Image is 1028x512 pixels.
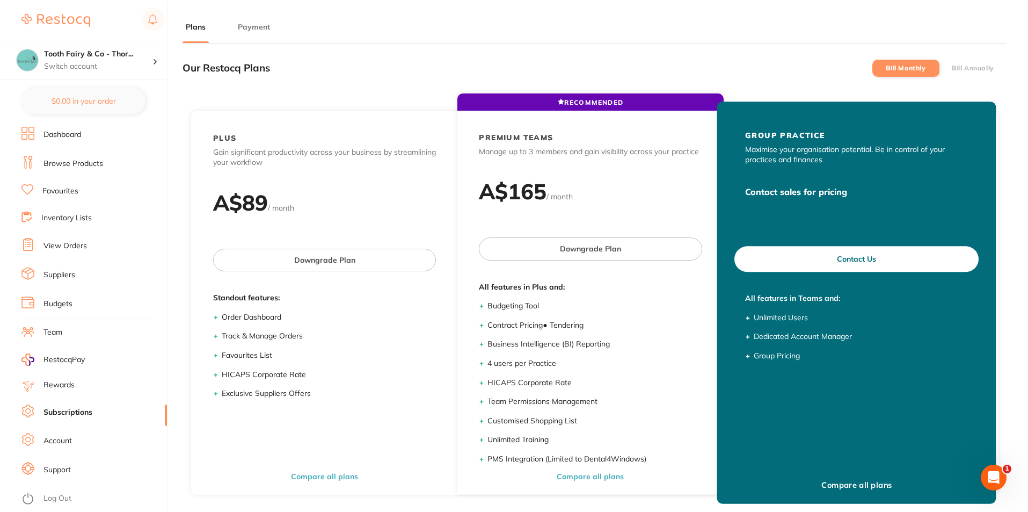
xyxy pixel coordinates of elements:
li: PMS Integration (Limited to Dental4Windows) [487,454,702,465]
button: Contact Us [734,246,979,272]
li: Dedicated Account Manager [754,332,968,343]
h4: Tooth Fairy & Co - Thornlands [44,49,152,60]
li: 4 users per Practice [487,358,702,369]
h2: A$ 89 [213,189,268,216]
a: Dashboard [43,129,81,140]
button: Compare all plans [288,472,361,481]
img: RestocqPay [21,354,34,366]
a: Rewards [43,380,75,391]
li: Customised Shopping List [487,416,702,427]
span: All features in Plus and: [479,282,702,293]
p: Maximise your organisation potential. Be in control of your practices and finances [745,145,968,165]
li: HICAPS Corporate Rate [222,370,436,380]
span: RECOMMENDED [558,98,623,106]
li: Unlimited Training [487,435,702,445]
button: $0.00 in your order [21,88,145,114]
a: Team [43,327,62,338]
button: Downgrade Plan [213,249,436,271]
button: Payment [235,22,273,32]
li: Budgeting Tool [487,301,702,312]
span: / month [546,192,573,201]
h2: GROUP PRACTICE [745,131,825,140]
a: Budgets [43,299,72,309]
a: Subscriptions [43,407,92,418]
h2: PLUS [213,133,237,143]
p: Manage up to 3 members and gain visibility across your practice [479,147,702,157]
img: Restocq Logo [21,14,90,27]
a: Suppliers [43,270,75,280]
li: Group Pricing [754,351,968,362]
a: Restocq Logo [21,8,90,33]
li: Business Intelligence (BI) Reporting [487,339,702,350]
a: View Orders [43,241,87,251]
h2: PREMIUM TEAMS [479,133,553,142]
li: Team Permissions Management [487,396,702,407]
a: Log Out [43,493,71,504]
button: Log Out [21,491,164,508]
h3: Our Restocq Plans [183,62,270,74]
span: 1 [1003,465,1011,473]
button: Compare all plans [818,480,895,491]
a: Browse Products [43,158,103,169]
a: Favourites [42,186,78,197]
li: HICAPS Corporate Rate [487,378,702,388]
li: Exclusive Suppliers Offers [222,388,436,399]
button: Plans [183,22,209,32]
li: Track & Manage Orders [222,331,436,342]
a: Inventory Lists [41,213,92,223]
img: Tooth Fairy & Co - Thornlands [17,49,38,71]
button: Compare all plans [553,472,627,481]
span: All features in Teams and: [745,293,968,304]
span: / month [268,203,294,213]
a: Support [43,465,71,475]
p: Switch account [44,61,152,72]
iframe: Intercom live chat [981,465,1007,491]
button: Downgrade Plan [479,237,702,260]
h3: Contact sales for pricing [745,187,968,197]
label: Bill Annually [952,64,994,72]
label: Bill Monthly [886,64,925,72]
a: RestocqPay [21,354,85,366]
li: Order Dashboard [222,312,436,323]
h2: A$ 165 [479,178,546,205]
span: RestocqPay [43,355,85,365]
li: Favourites List [222,350,436,361]
a: Account [43,436,72,446]
li: Contract Pricing ● Tendering [487,320,702,331]
li: Unlimited Users [754,313,968,323]
span: Standout features: [213,293,436,304]
p: Gain significant productivity across your business by streamlining your workflow [213,147,436,168]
